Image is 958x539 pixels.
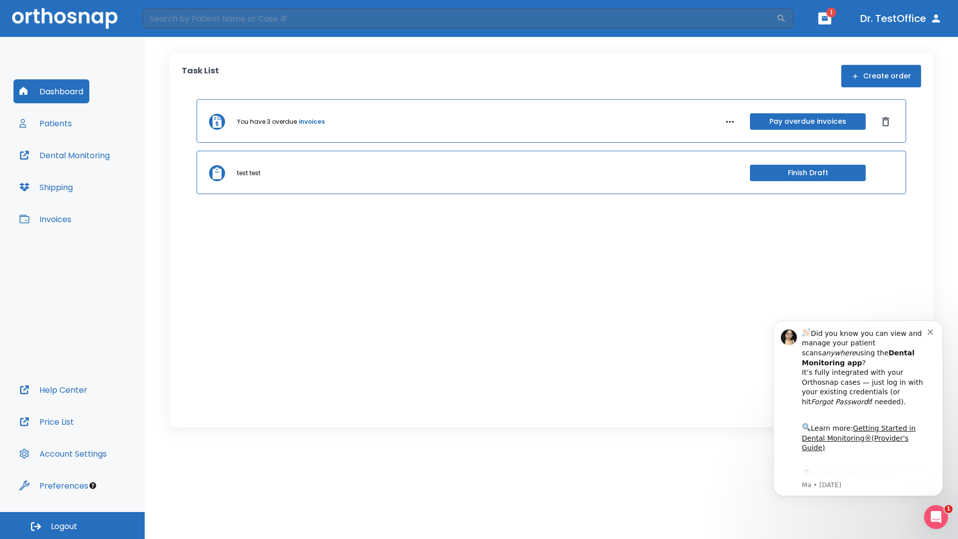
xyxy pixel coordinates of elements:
[13,207,77,231] button: Invoices
[143,8,776,28] input: Search by Patient Name or Case #
[237,169,260,178] p: test test
[13,442,113,466] button: Account Settings
[13,474,94,498] button: Preferences
[750,113,866,130] button: Pay overdue invoices
[88,481,97,490] div: Tooltip anchor
[13,79,89,103] button: Dashboard
[299,117,325,126] a: invoices
[826,7,836,17] span: 1
[945,505,953,513] span: 1
[856,9,946,27] button: Dr. TestOffice
[13,143,116,167] button: Dental Monitoring
[12,8,118,28] img: Orthosnap
[750,165,866,181] button: Finish Draft
[841,65,921,87] button: Create order
[758,305,958,512] iframe: Intercom notifications message
[13,111,78,135] button: Patients
[13,378,93,402] button: Help Center
[182,65,219,87] p: Task List
[169,21,177,29] button: Dismiss notification
[51,521,77,532] span: Logout
[924,505,948,529] iframe: Intercom live chat
[13,410,80,434] button: Price List
[237,117,297,126] p: You have 3 overdue
[43,163,169,214] div: Download the app: | ​ Let us know if you need help getting started!
[878,114,894,130] button: Dismiss
[13,175,79,199] button: Shipping
[43,165,132,183] a: App Store
[43,175,169,184] p: Message from Ma, sent 3w ago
